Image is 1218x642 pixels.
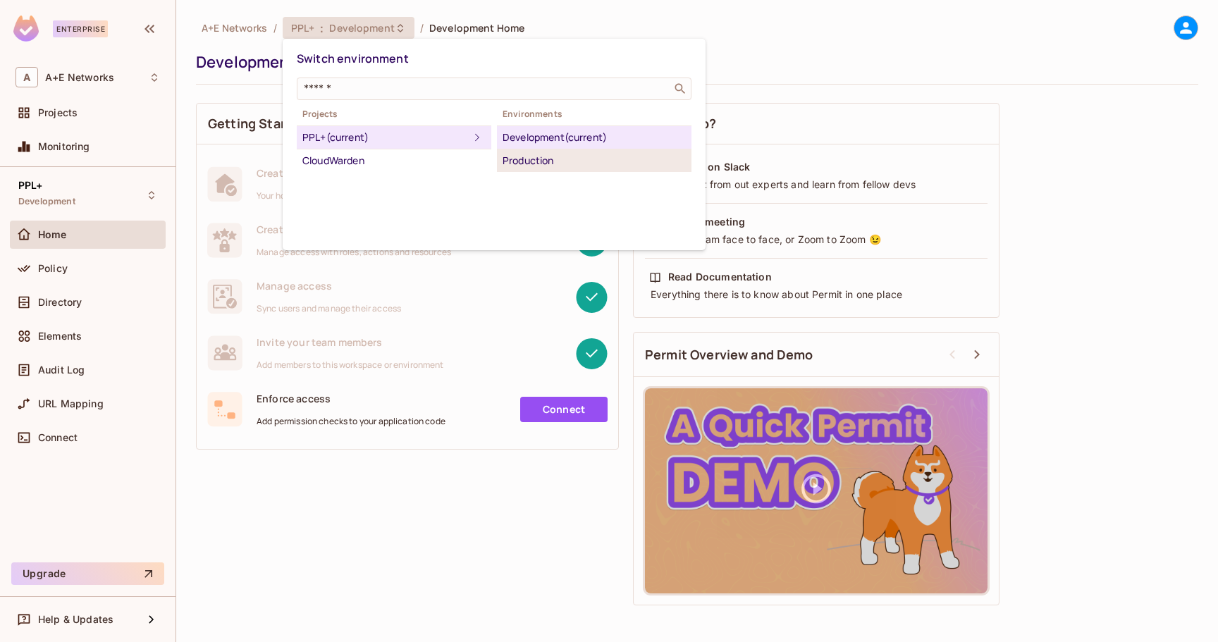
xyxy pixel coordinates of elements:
div: Production [503,152,686,169]
div: CloudWarden [302,152,486,169]
span: Environments [497,109,691,120]
div: PPL+ (current) [302,129,469,146]
div: Development (current) [503,129,686,146]
span: Projects [297,109,491,120]
span: Switch environment [297,51,409,66]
